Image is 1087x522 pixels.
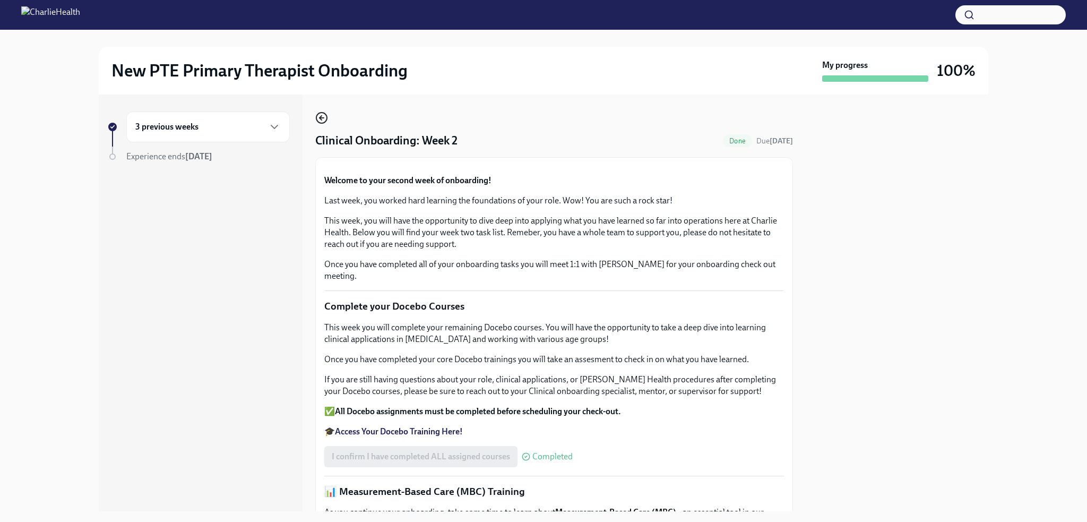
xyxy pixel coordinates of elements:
[324,322,784,345] p: This week you will complete your remaining Docebo courses. You will have the opportunity to take ...
[324,299,784,313] p: Complete your Docebo Courses
[324,259,784,282] p: Once you have completed all of your onboarding tasks you will meet 1:1 with [PERSON_NAME] for you...
[324,215,784,250] p: This week, you will have the opportunity to dive deep into applying what you have learned so far ...
[111,60,408,81] h2: New PTE Primary Therapist Onboarding
[324,485,784,499] p: 📊 Measurement-Based Care (MBC) Training
[315,133,458,149] h4: Clinical Onboarding: Week 2
[555,507,676,517] strong: Measurement-Based Care (MBC)
[723,137,752,145] span: Done
[126,112,290,142] div: 3 previous weeks
[135,121,199,133] h6: 3 previous weeks
[937,61,976,80] h3: 100%
[126,151,212,161] span: Experience ends
[756,136,793,146] span: September 6th, 2025 09:00
[324,175,491,185] strong: Welcome to your second week of onboarding!
[770,136,793,146] strong: [DATE]
[185,151,212,161] strong: [DATE]
[532,452,573,461] span: Completed
[324,354,784,365] p: Once you have completed your core Docebo trainings you will take an assesment to check in on what...
[21,6,80,23] img: CharlieHealth
[335,426,463,437] a: Access Your Docebo Training Here!
[324,426,784,438] p: 🎓
[756,136,793,146] span: Due
[335,406,621,416] strong: All Docebo assignments must be completed before scheduling your check-out.
[324,406,784,417] p: ✅
[324,374,784,397] p: If you are still having questions about your role, clinical applications, or [PERSON_NAME] Health...
[324,195,784,207] p: Last week, you worked hard learning the foundations of your role. Wow! You are such a rock star!
[822,59,868,71] strong: My progress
